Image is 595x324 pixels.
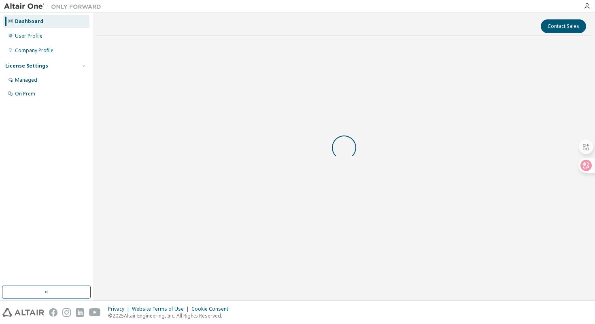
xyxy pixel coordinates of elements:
img: instagram.svg [62,308,71,317]
img: facebook.svg [49,308,57,317]
button: Contact Sales [541,19,586,33]
div: Website Terms of Use [132,306,191,312]
div: User Profile [15,33,42,39]
div: Managed [15,77,37,83]
div: Cookie Consent [191,306,233,312]
div: Privacy [108,306,132,312]
div: Dashboard [15,18,43,25]
img: youtube.svg [89,308,101,317]
img: altair_logo.svg [2,308,44,317]
p: © 2025 Altair Engineering, Inc. All Rights Reserved. [108,312,233,319]
div: Company Profile [15,47,53,54]
div: On Prem [15,91,35,97]
img: Altair One [4,2,105,11]
div: License Settings [5,63,48,69]
img: linkedin.svg [76,308,84,317]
